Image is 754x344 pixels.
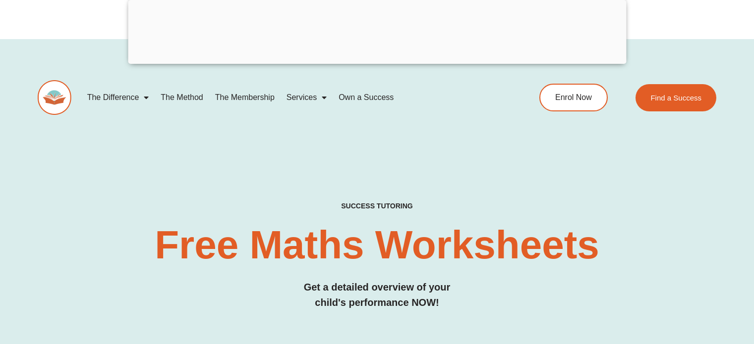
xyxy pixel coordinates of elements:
[539,84,608,111] a: Enrol Now
[38,202,716,210] h4: SUCCESS TUTORING​
[155,86,209,109] a: The Method
[38,225,716,265] h2: Free Maths Worksheets​
[38,280,716,310] h3: Get a detailed overview of your child's performance NOW!
[209,86,281,109] a: The Membership
[333,86,400,109] a: Own a Success
[81,86,501,109] nav: Menu
[650,94,701,101] span: Find a Success
[281,86,333,109] a: Services
[589,233,754,344] iframe: Chat Widget
[81,86,155,109] a: The Difference
[555,94,592,101] span: Enrol Now
[636,84,716,111] a: Find a Success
